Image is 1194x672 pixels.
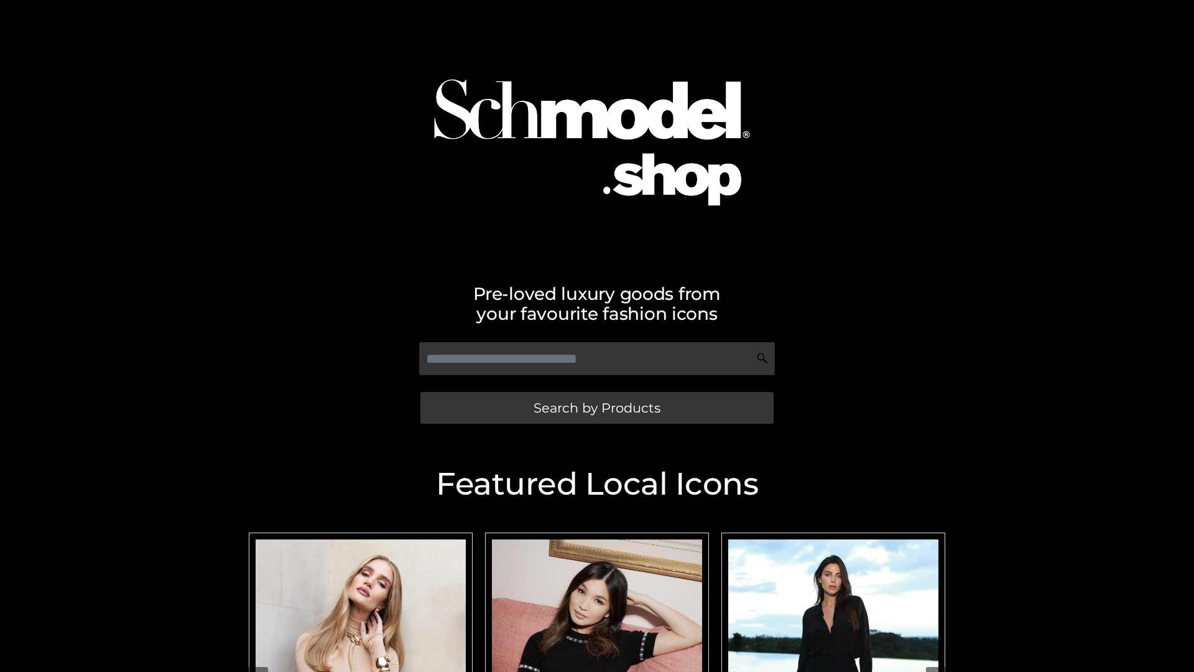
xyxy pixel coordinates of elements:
h2: Featured Local Icons​ [243,469,951,500]
a: Search by Products [420,392,774,424]
img: Search Icon [756,352,769,365]
span: Search by Products [534,401,660,414]
h2: Pre-loved luxury goods from your favourite fashion icons [243,284,951,324]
